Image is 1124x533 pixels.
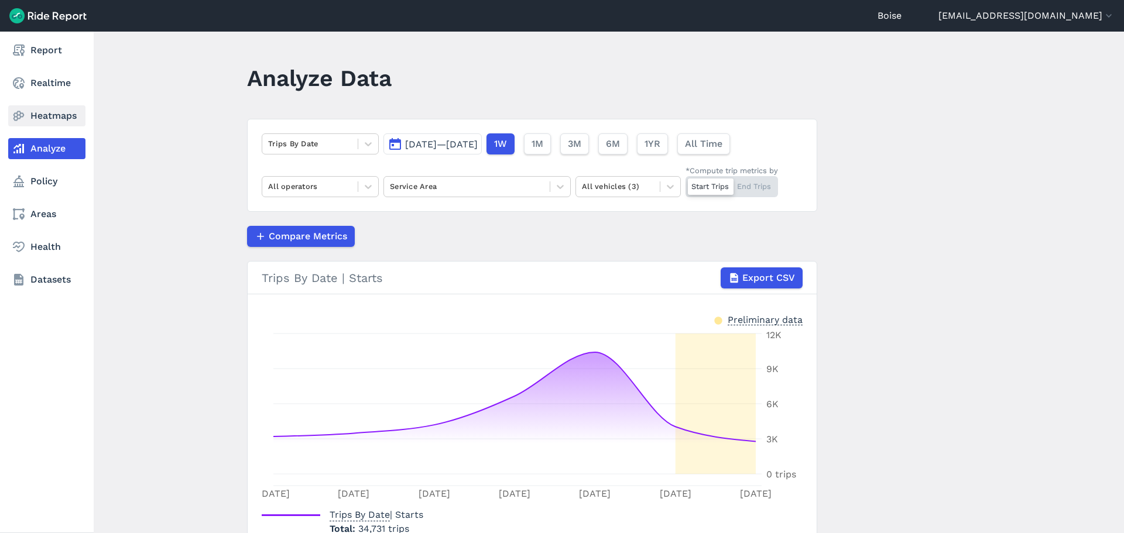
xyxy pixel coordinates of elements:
tspan: 9K [766,363,779,374]
span: 1W [494,137,507,151]
button: Compare Metrics [247,226,355,247]
tspan: 12K [766,329,782,341]
button: 6M [598,133,628,154]
tspan: [DATE] [499,488,530,499]
a: Health [8,236,85,257]
span: 1YR [645,137,660,151]
a: Analyze [8,138,85,159]
a: Datasets [8,269,85,290]
h1: Analyze Data [247,62,392,94]
tspan: [DATE] [579,488,611,499]
span: [DATE]—[DATE] [405,139,478,150]
tspan: [DATE] [740,488,772,499]
span: 3M [568,137,581,151]
a: Realtime [8,73,85,94]
a: Report [8,40,85,61]
tspan: [DATE] [338,488,369,499]
span: All Time [685,137,722,151]
button: 1M [524,133,551,154]
span: 6M [606,137,620,151]
button: [DATE]—[DATE] [383,133,482,154]
span: Export CSV [742,271,795,285]
div: Preliminary data [728,313,803,325]
img: Ride Report [9,8,87,23]
a: Heatmaps [8,105,85,126]
tspan: 3K [766,434,778,445]
span: | Starts [330,509,423,520]
span: Compare Metrics [269,229,347,243]
span: Trips By Date [330,506,390,521]
a: Areas [8,204,85,225]
div: Trips By Date | Starts [262,267,803,288]
button: 3M [560,133,589,154]
tspan: 0 trips [766,469,796,480]
button: 1W [486,133,515,154]
tspan: [DATE] [258,488,290,499]
button: Export CSV [721,267,803,288]
tspan: 6K [766,398,779,410]
a: Boise [878,9,902,23]
span: 1M [532,137,543,151]
tspan: [DATE] [660,488,691,499]
button: 1YR [637,133,668,154]
div: *Compute trip metrics by [686,165,778,176]
a: Policy [8,171,85,192]
tspan: [DATE] [419,488,450,499]
button: All Time [677,133,730,154]
button: [EMAIL_ADDRESS][DOMAIN_NAME] [938,9,1115,23]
